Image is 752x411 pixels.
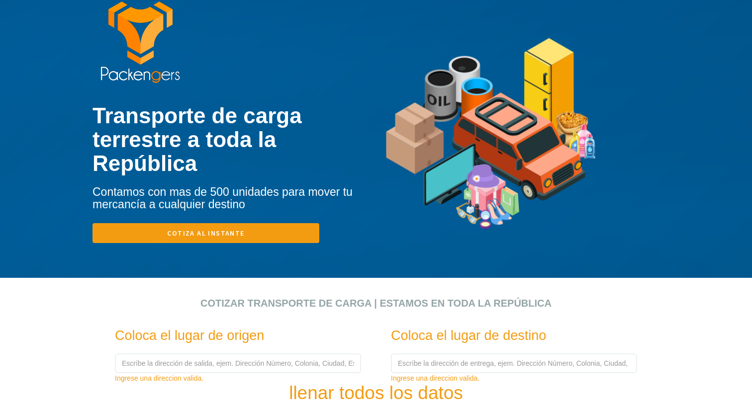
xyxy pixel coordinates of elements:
[391,373,637,383] div: Ingrese una direccion valida.
[702,361,740,399] iframe: Drift Widget Chat Controller
[93,103,302,176] b: Transporte de carga terrestre a toda la República
[93,223,319,243] a: Cotiza al instante
[383,4,598,278] img: tipos de mercancia de transporte de carga
[107,298,645,309] h2: Cotizar transporte de carga | Estamos en toda la República
[100,1,181,84] img: packengers
[115,329,339,343] h3: Coloca el lugar de origen
[115,353,361,373] input: Escríbe la dirección de salida, ejem. Dirección Número, Colonia, Ciudad, Estado, Código Postal.
[391,329,615,343] h3: Coloca el lugar de destino
[547,258,746,367] iframe: Drift Widget Chat Window
[115,373,361,383] div: Ingrese una direccion valida.
[93,186,376,211] h4: Contamos con mas de 500 unidades para mover tu mercancía a cualquier destino
[7,278,745,288] div: click para cotizar
[391,353,637,373] input: Escríbe la dirección de entrega, ejem. Dirección Número, Colonia, Ciudad, Estado, Código Postal.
